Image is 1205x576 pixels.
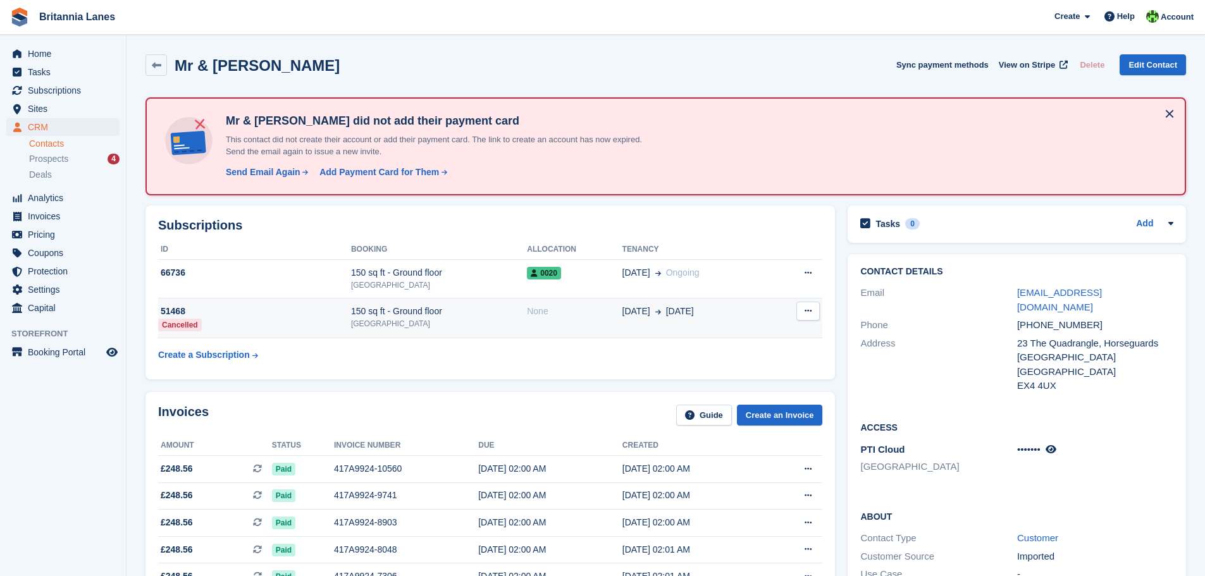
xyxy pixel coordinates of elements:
[666,305,694,318] span: [DATE]
[1075,54,1109,75] button: Delete
[896,54,989,75] button: Sync payment methods
[6,118,120,136] a: menu
[737,405,823,426] a: Create an Invoice
[860,420,1173,433] h2: Access
[6,45,120,63] a: menu
[6,100,120,118] a: menu
[6,82,120,99] a: menu
[226,166,300,179] div: Send Email Again
[351,266,527,279] div: 150 sq ft - Ground floor
[28,189,104,207] span: Analytics
[158,319,202,331] div: Cancelled
[1017,365,1173,379] div: [GEOGRAPHIC_DATA]
[29,138,120,150] a: Contacts
[158,218,822,233] h2: Subscriptions
[1017,549,1173,564] div: Imported
[860,549,1017,564] div: Customer Source
[162,114,216,168] img: no-card-linked-e7822e413c904bf8b177c4d89f31251c4716f9871600ec3ca5bfc59e148c83f4.svg
[272,436,334,456] th: Status
[622,240,772,260] th: Tenancy
[161,543,193,556] span: £248.56
[622,305,650,318] span: [DATE]
[351,318,527,329] div: [GEOGRAPHIC_DATA]
[272,489,295,502] span: Paid
[860,510,1173,522] h2: About
[478,489,622,502] div: [DATE] 02:00 AM
[334,462,478,475] div: 417A9924-10560
[1054,10,1080,23] span: Create
[1161,11,1194,23] span: Account
[860,336,1017,393] div: Address
[28,226,104,243] span: Pricing
[334,516,478,529] div: 417A9924-8903
[28,45,104,63] span: Home
[1017,318,1173,333] div: [PHONE_NUMBER]
[676,405,732,426] a: Guide
[221,114,664,128] h4: Mr & [PERSON_NAME] did not add their payment card
[6,244,120,262] a: menu
[158,436,272,456] th: Amount
[108,154,120,164] div: 4
[221,133,664,158] p: This contact did not create their account or add their payment card. The link to create an accoun...
[28,262,104,280] span: Protection
[272,544,295,556] span: Paid
[1017,444,1041,455] span: •••••••
[622,516,767,529] div: [DATE] 02:00 AM
[34,6,120,27] a: Britannia Lanes
[1017,287,1102,312] a: [EMAIL_ADDRESS][DOMAIN_NAME]
[622,266,650,279] span: [DATE]
[860,318,1017,333] div: Phone
[905,218,920,230] div: 0
[527,267,561,279] span: 0020
[875,218,900,230] h2: Tasks
[999,59,1055,71] span: View on Stripe
[478,436,622,456] th: Due
[29,153,68,165] span: Prospects
[860,460,1017,474] li: [GEOGRAPHIC_DATA]
[6,281,120,298] a: menu
[272,463,295,475] span: Paid
[1017,532,1058,543] a: Customer
[334,489,478,502] div: 417A9924-9741
[860,444,905,455] span: PTI Cloud
[351,240,527,260] th: Booking
[158,348,250,362] div: Create a Subscription
[28,244,104,262] span: Coupons
[158,266,351,279] div: 66736
[351,279,527,291] div: [GEOGRAPHIC_DATA]
[29,168,120,181] a: Deals
[1117,10,1135,23] span: Help
[28,281,104,298] span: Settings
[860,531,1017,546] div: Contact Type
[28,63,104,81] span: Tasks
[28,118,104,136] span: CRM
[351,305,527,318] div: 150 sq ft - Ground floor
[527,240,622,260] th: Allocation
[28,299,104,317] span: Capital
[175,57,340,74] h2: Mr & [PERSON_NAME]
[860,267,1173,277] h2: Contact Details
[478,462,622,475] div: [DATE] 02:00 AM
[6,207,120,225] a: menu
[1120,54,1186,75] a: Edit Contact
[158,405,209,426] h2: Invoices
[6,262,120,280] a: menu
[28,82,104,99] span: Subscriptions
[1017,379,1173,393] div: EX4 4UX
[6,226,120,243] a: menu
[158,305,351,318] div: 51468
[1136,217,1153,231] a: Add
[527,305,622,318] div: None
[11,328,126,340] span: Storefront
[478,543,622,556] div: [DATE] 02:00 AM
[28,100,104,118] span: Sites
[314,166,448,179] a: Add Payment Card for Them
[1017,336,1173,351] div: 23 The Quadrangle, Horseguards
[272,517,295,529] span: Paid
[994,54,1070,75] a: View on Stripe
[319,166,439,179] div: Add Payment Card for Them
[158,240,351,260] th: ID
[161,489,193,502] span: £248.56
[622,543,767,556] div: [DATE] 02:01 AM
[622,462,767,475] div: [DATE] 02:00 AM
